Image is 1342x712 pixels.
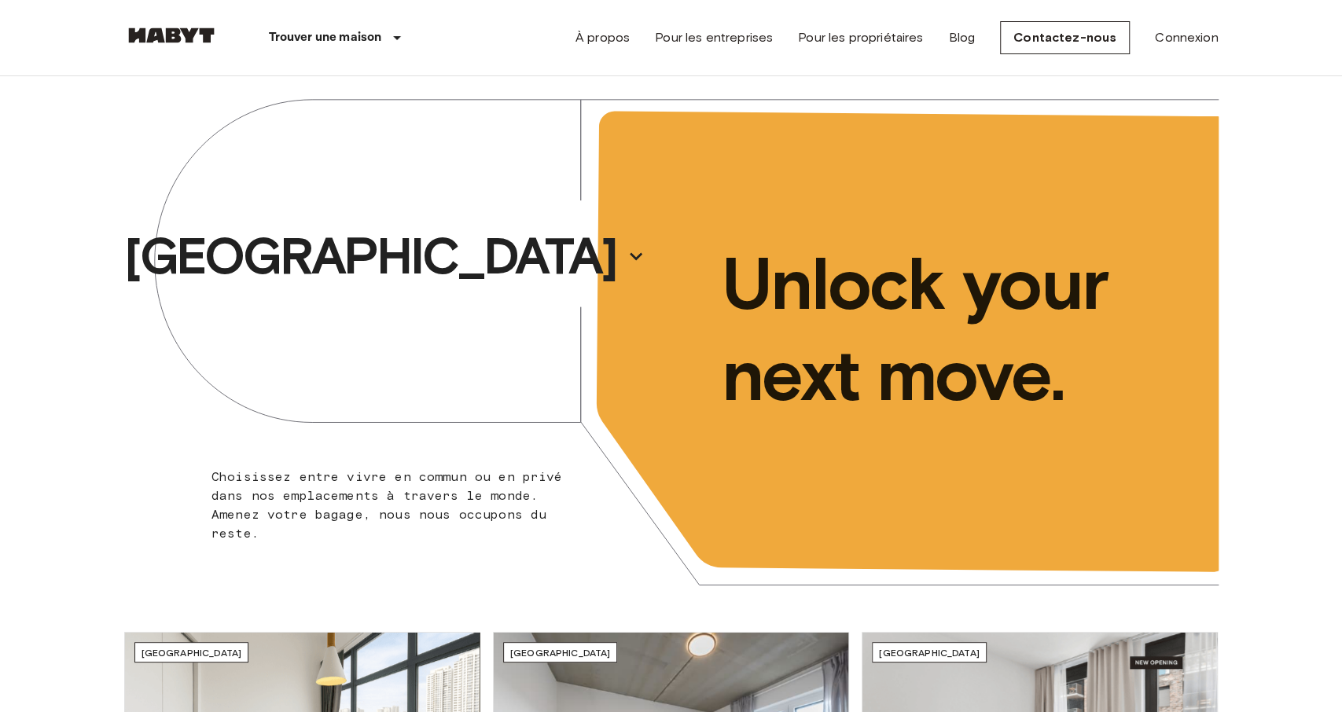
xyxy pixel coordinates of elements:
p: [GEOGRAPHIC_DATA] [124,225,616,288]
p: Choisissez entre vivre en commun ou en privé dans nos emplacements à travers le monde. Amenez vot... [211,468,572,543]
p: Trouver une maison [269,28,382,47]
a: Connexion [1155,28,1218,47]
a: Blog [948,28,975,47]
p: Unlock your next move. [722,238,1193,420]
a: Pour les entreprises [655,28,773,47]
button: [GEOGRAPHIC_DATA] [118,220,651,292]
span: [GEOGRAPHIC_DATA] [142,647,242,659]
img: Habyt [124,28,219,43]
span: [GEOGRAPHIC_DATA] [510,647,611,659]
span: [GEOGRAPHIC_DATA] [879,647,980,659]
a: Contactez-nous [1000,21,1130,54]
a: Pour les propriétaires [798,28,923,47]
a: À propos [575,28,630,47]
